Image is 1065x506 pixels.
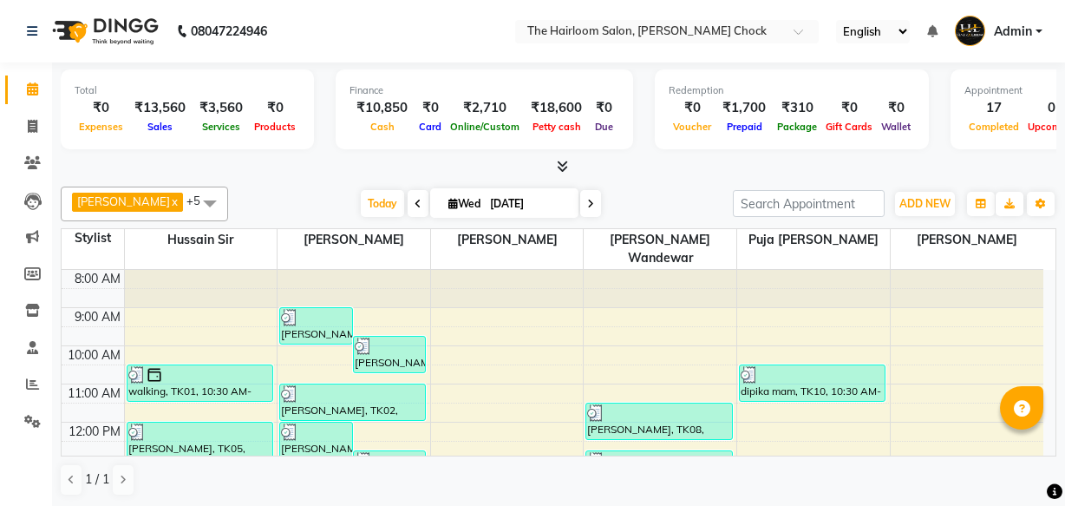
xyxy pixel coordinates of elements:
div: [PERSON_NAME], TK02, 12:00 PM-01:00 PM, Hair Service Men - [PERSON_NAME] Styling [280,423,352,458]
span: Card [415,121,446,133]
div: Stylist [62,229,124,247]
div: walking, TK01, 10:30 AM-11:30 AM, Hair Service Men - [PERSON_NAME] Styling [127,365,272,401]
div: ₹13,560 [127,98,193,118]
div: 8:00 AM [71,270,124,288]
span: Due [591,121,617,133]
span: ADD NEW [899,197,951,210]
div: Redemption [669,83,915,98]
div: Finance [350,83,619,98]
div: ₹1,700 [715,98,773,118]
button: ADD NEW [895,192,955,216]
span: Voucher [669,121,715,133]
span: Prepaid [722,121,767,133]
div: Total [75,83,300,98]
span: [PERSON_NAME] [77,194,170,208]
div: dipika mam, TK10, 10:30 AM-11:30 AM, Threading - Eyebrows [740,365,885,401]
div: ₹0 [669,98,715,118]
div: ₹0 [415,98,446,118]
div: [PERSON_NAME], TK05, 12:00 PM-01:00 PM, Hair Colours Women - Touch-Up [127,423,272,458]
span: Admin [994,23,1032,41]
div: ₹2,710 [446,98,524,118]
span: Gift Cards [821,121,877,133]
div: [PERSON_NAME], TK05, 12:45 PM-01:45 PM, Hair Service Women - Haircut [354,451,426,487]
div: 10:00 AM [64,346,124,365]
span: Products [250,121,300,133]
span: [PERSON_NAME] [278,229,430,251]
div: [PERSON_NAME], TK08, 12:45 PM-01:45 PM, Hair Service Men - [PERSON_NAME] Styling [586,451,731,487]
div: [PERSON_NAME], TK04, 09:45 AM-10:45 AM, Hair Service Men - [PERSON_NAME] Styling [354,337,426,372]
span: puja [PERSON_NAME] [737,229,890,251]
div: ₹0 [250,98,300,118]
div: 17 [964,98,1023,118]
span: Today [361,190,404,217]
span: Wed [444,197,485,210]
div: ₹10,850 [350,98,415,118]
span: Package [773,121,821,133]
span: [PERSON_NAME] wandewar [584,229,736,269]
b: 08047224946 [191,7,267,56]
div: ₹310 [773,98,821,118]
span: 1 / 1 [85,470,109,489]
span: Cash [366,121,399,133]
div: [PERSON_NAME], TK04, 09:00 AM-10:00 AM, Hair Service Men - Haircut [280,308,352,344]
span: Services [198,121,245,133]
span: Expenses [75,121,127,133]
span: Hussain sir [125,229,278,251]
input: 2025-09-03 [485,191,572,217]
img: logo [44,7,163,56]
input: Search Appointment [733,190,885,217]
iframe: chat widget [992,437,1048,489]
a: x [170,194,178,208]
div: 11:00 AM [64,384,124,403]
div: ₹18,600 [524,98,589,118]
span: Online/Custom [446,121,524,133]
span: Sales [143,121,177,133]
div: ₹0 [75,98,127,118]
div: 9:00 AM [71,308,124,326]
span: Completed [964,121,1023,133]
div: ₹3,560 [193,98,250,118]
div: [PERSON_NAME], TK02, 11:00 AM-12:00 PM, Hair Service Men - Haircut [280,384,425,420]
span: Petty cash [528,121,585,133]
div: ₹0 [589,98,619,118]
div: ₹0 [877,98,915,118]
span: Wallet [877,121,915,133]
span: [PERSON_NAME] [891,229,1043,251]
span: +5 [186,194,213,207]
div: ₹0 [821,98,877,118]
img: Admin [955,16,985,46]
span: [PERSON_NAME] [431,229,584,251]
div: [PERSON_NAME], TK08, 11:30 AM-12:30 PM, Hair Service Men - Hairwash [586,404,731,439]
div: 12:00 PM [65,423,124,441]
